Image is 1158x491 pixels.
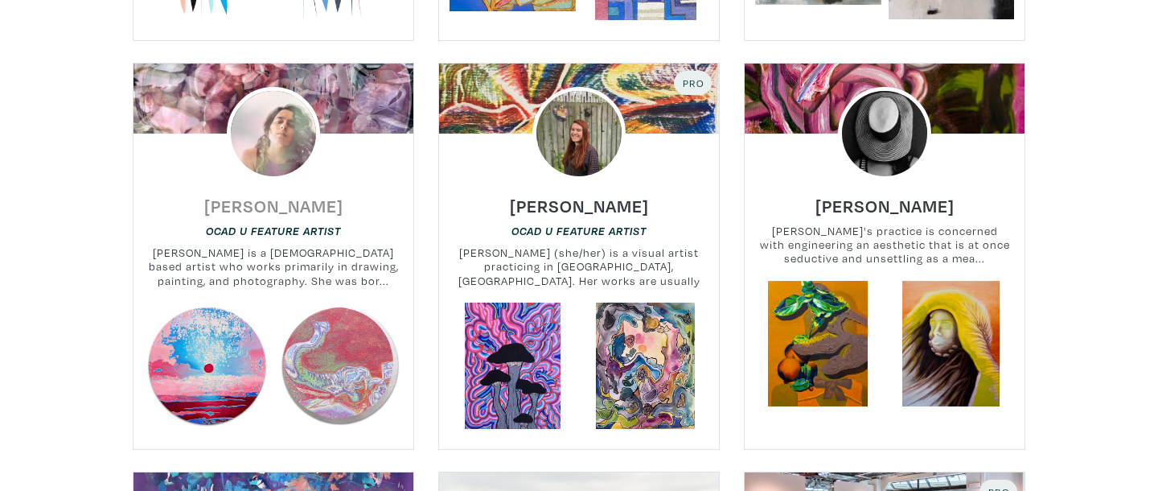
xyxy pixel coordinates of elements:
[227,87,320,180] img: phpThumb.php
[532,87,626,180] img: phpThumb.php
[838,87,931,180] img: phpThumb.php
[510,191,649,209] a: [PERSON_NAME]
[815,191,955,209] a: [PERSON_NAME]
[204,195,343,217] h6: [PERSON_NAME]
[206,225,341,237] em: OCAD U Feature Artist
[510,195,649,217] h6: [PERSON_NAME]
[745,224,1025,266] small: [PERSON_NAME]'s practice is concerned with engineering an aesthetic that is at once seductive and...
[681,76,704,89] span: Pro
[439,245,719,288] small: [PERSON_NAME] (she/her) is a visual artist practicing in [GEOGRAPHIC_DATA], [GEOGRAPHIC_DATA]. He...
[511,225,647,237] em: OCAD U Feature Artist
[133,245,413,288] small: [PERSON_NAME] is a [DEMOGRAPHIC_DATA] based artist who works primarily in drawing, painting, and ...
[204,191,343,209] a: [PERSON_NAME]
[815,195,955,217] h6: [PERSON_NAME]
[511,223,647,238] a: OCAD U Feature Artist
[206,223,341,238] a: OCAD U Feature Artist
